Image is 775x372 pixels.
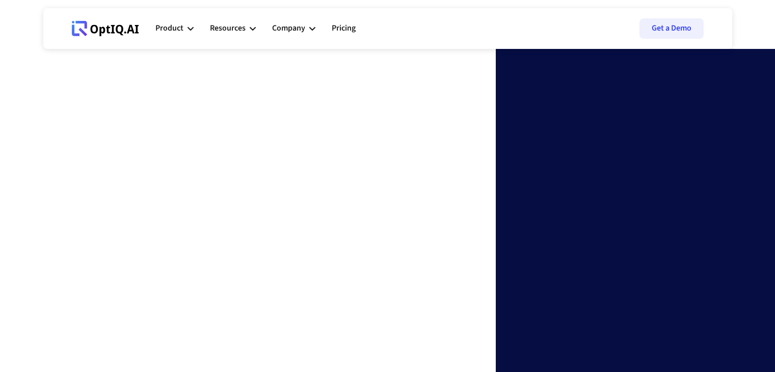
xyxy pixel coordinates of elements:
div: Company [272,21,305,35]
div: Product [155,21,183,35]
div: Resources [210,21,246,35]
a: Webflow Homepage [72,13,139,44]
div: Company [272,13,315,44]
a: Pricing [332,13,356,44]
div: Resources [210,13,256,44]
a: Get a Demo [639,18,704,39]
div: Product [155,13,194,44]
